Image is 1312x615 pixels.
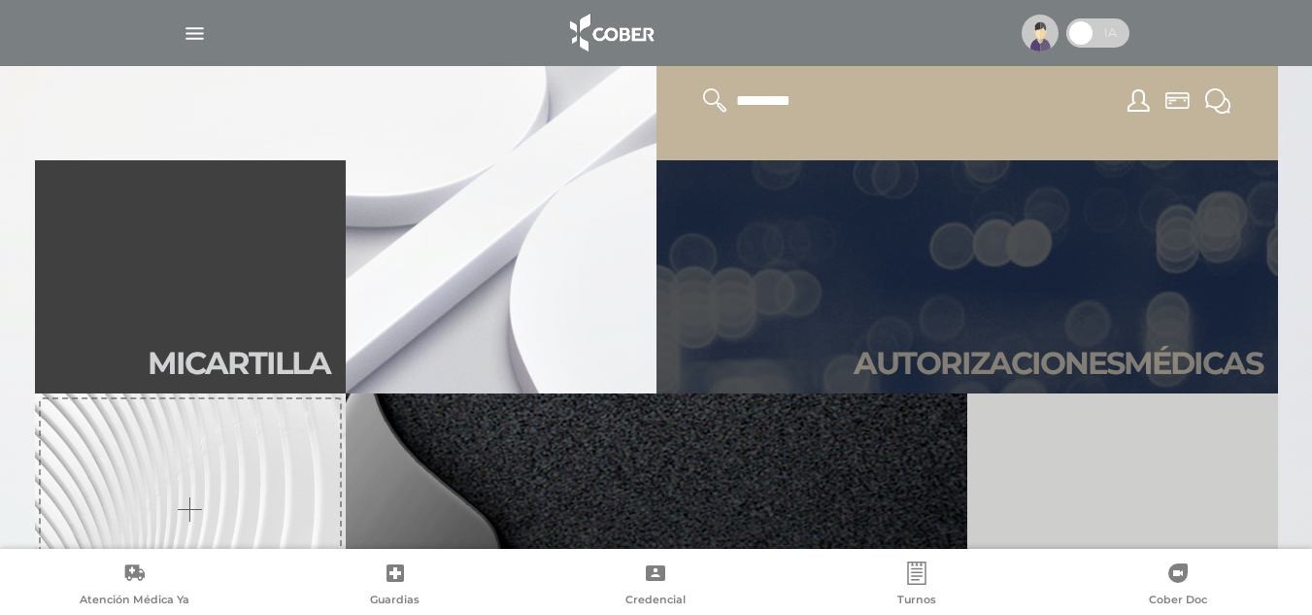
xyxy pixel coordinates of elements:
a: Micartilla [35,160,346,393]
h2: Autori zaciones médicas [854,345,1262,382]
span: Atención Médica Ya [80,593,189,610]
a: Guardias [265,562,526,611]
a: Cober Doc [1047,562,1308,611]
img: Cober_menu-lines-white.svg [183,21,207,46]
a: Credencial [525,562,787,611]
span: Credencial [625,593,686,610]
a: Atención Médica Ya [4,562,265,611]
span: Cober Doc [1149,593,1207,610]
a: Turnos [787,562,1048,611]
span: Turnos [897,593,936,610]
h2: Mi car tilla [148,345,330,382]
a: Autorizacionesmédicas [656,160,1278,393]
img: profile-placeholder.svg [1022,15,1059,51]
img: logo_cober_home-white.png [559,10,661,56]
span: Guardias [370,593,420,610]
